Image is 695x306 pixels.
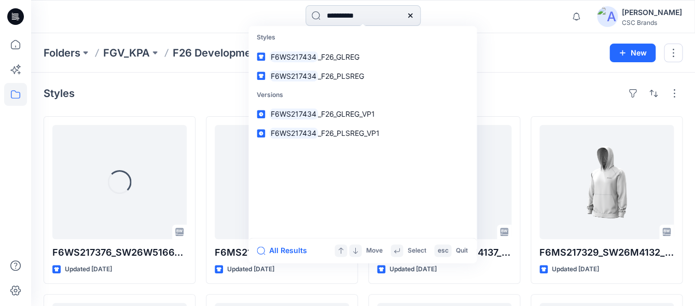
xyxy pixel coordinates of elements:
p: Move [366,245,382,256]
h4: Styles [44,87,75,100]
span: _F26_PLSREG [318,72,364,80]
mark: F6WS217434 [269,70,318,82]
a: FGV_KPA [103,46,150,60]
button: All Results [257,244,314,257]
span: _F26_PLSREG_VP1 [318,129,380,137]
mark: F6WS217434 [269,51,318,63]
img: avatar [597,6,618,27]
button: New [609,44,656,62]
mark: F6WS217434 [269,128,318,140]
p: Versions [251,86,475,105]
a: F6WS217434_F26_GLREG [251,47,475,66]
p: Styles [251,28,475,47]
p: F6WS217376_SW26W5166_F26_GLACT [52,245,187,260]
p: Updated [DATE] [390,264,437,275]
a: F6MS217465_SW26M4113_F26_GLREG [215,125,349,239]
span: _F26_GLREG_VP1 [318,109,375,118]
p: Quit [455,245,467,256]
p: esc [437,245,448,256]
p: F26 Development [173,46,261,60]
a: F6WS217434_F26_PLSREG_VP1 [251,123,475,143]
p: Updated [DATE] [227,264,274,275]
span: _F26_GLREG [318,52,359,61]
p: Updated [DATE] [65,264,112,275]
a: F6WS217434_F26_PLSREG [251,66,475,86]
a: F6MS217329_SW26M4132_F26_GLREG [539,125,674,239]
p: Select [407,245,426,256]
a: Folders [44,46,80,60]
a: F6WS217434_F26_GLREG_VP1 [251,104,475,123]
mark: F6WS217434 [269,108,318,120]
p: F6MS217465_SW26M4113_F26_GLREG [215,245,349,260]
p: F6MS217329_SW26M4132_F26_GLREG [539,245,674,260]
div: CSC Brands [622,19,682,26]
div: [PERSON_NAME] [622,6,682,19]
p: Updated [DATE] [552,264,599,275]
